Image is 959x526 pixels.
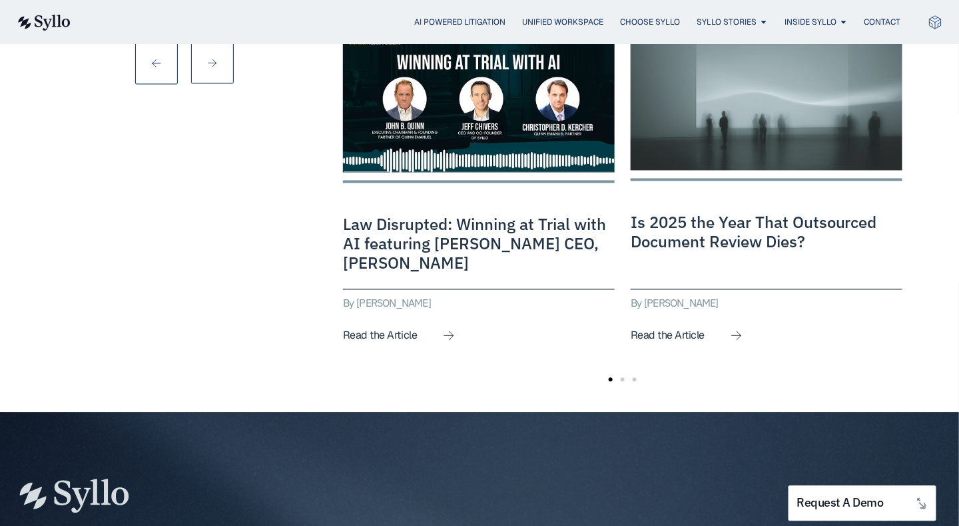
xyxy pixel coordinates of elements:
[864,16,901,28] a: Contact
[631,8,902,371] div: 2 / 3
[609,378,613,382] span: Go to slide 1
[97,16,901,29] nav: Menu
[631,29,902,171] img: Ghostly silhouettes of people moving below an abstract light in a dark room.
[633,378,637,382] span: Go to slide 3
[785,16,836,28] a: Inside Syllo
[631,295,641,312] h6: By
[631,212,877,253] a: Is 2025 the Year That Outsourced Document Review Dies?
[522,16,603,28] a: Unified Workspace
[343,8,615,371] div: 1 / 3
[343,295,354,312] h6: By
[343,331,417,341] span: Read the Article
[343,331,454,345] a: Read the Article
[621,378,625,382] span: Go to slide 2
[797,497,884,510] span: request a demo
[16,15,71,31] img: syllo
[414,16,505,28] a: AI Powered Litigation
[644,295,719,312] span: [PERSON_NAME]
[789,486,936,521] a: request a demo
[356,295,431,312] span: [PERSON_NAME]
[343,214,606,274] a: Law Disrupted: Winning at Trial with AI featuring [PERSON_NAME] CEO, [PERSON_NAME]
[620,16,680,28] a: Choose Syllo
[343,29,615,173] img: Promotional graphic of Winning at Trial with AI, with hosts John Quinn, Jeff Chivers, Chris Kercher.
[631,331,742,345] a: Read the Article
[631,331,705,341] span: Read the Article
[697,16,757,28] a: Syllo Stories
[97,16,901,29] div: Menu Toggle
